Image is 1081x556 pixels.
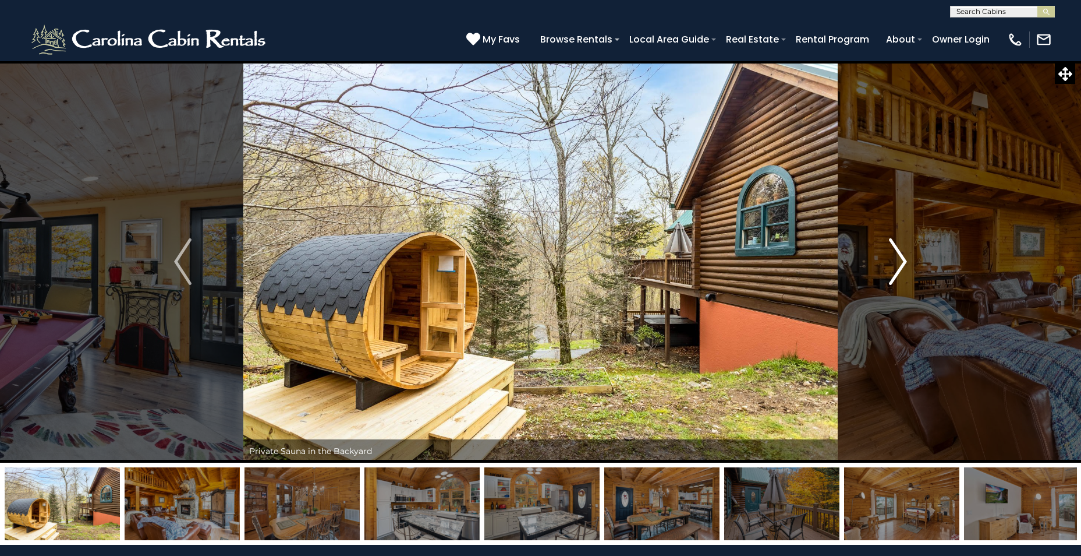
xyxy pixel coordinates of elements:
[623,29,715,50] a: Local Area Guide
[724,467,839,540] img: 163279280
[244,467,360,540] img: 163279276
[844,467,959,540] img: 163279281
[926,29,995,50] a: Owner Login
[720,29,785,50] a: Real Estate
[364,467,480,540] img: 163279277
[534,29,618,50] a: Browse Rentals
[174,238,192,285] img: arrow
[125,467,240,540] img: 164433090
[484,467,600,540] img: 163279278
[1036,31,1052,48] img: mail-regular-white.png
[790,29,875,50] a: Rental Program
[483,32,520,47] span: My Favs
[838,61,958,463] button: Next
[880,29,921,50] a: About
[889,238,907,285] img: arrow
[5,467,120,540] img: 164433089
[123,61,243,463] button: Previous
[466,32,523,47] a: My Favs
[964,467,1079,540] img: 163279282
[1007,31,1023,48] img: phone-regular-white.png
[604,467,720,540] img: 163279279
[29,22,271,57] img: White-1-2.png
[243,439,838,463] div: Private Sauna in the Backyard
